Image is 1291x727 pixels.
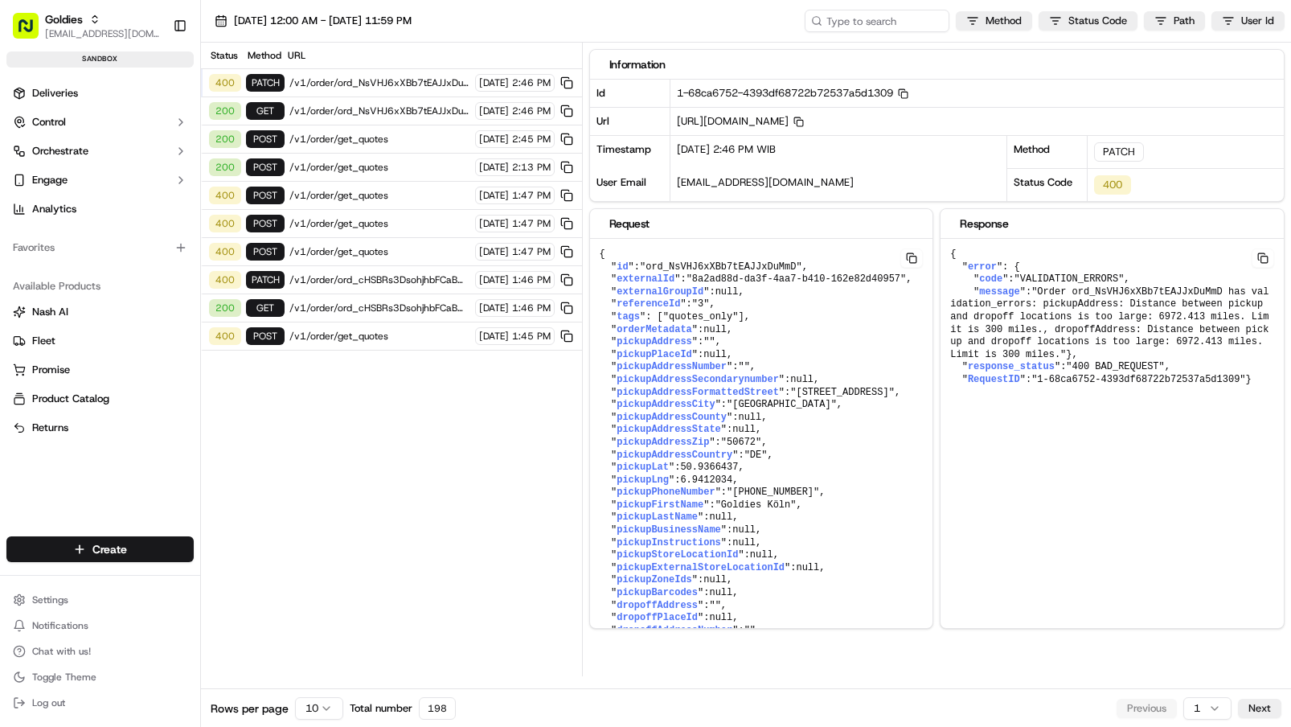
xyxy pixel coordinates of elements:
[1007,168,1088,201] div: Status Code
[289,189,470,202] span: /v1/order/get_quotes
[617,261,628,273] span: id
[92,541,127,557] span: Create
[1094,142,1144,162] div: PATCH
[617,612,698,623] span: dropoffPlaceId
[727,399,837,410] span: "[GEOGRAPHIC_DATA]"
[590,80,670,107] div: Id
[968,374,1020,385] span: RequestID
[16,154,45,183] img: 1736555255976-a54dd68f-1ca7-489b-9aae-adbdc363a1c4
[590,107,670,135] div: Url
[744,450,768,461] span: "DE"
[209,187,241,204] div: 400
[45,11,83,27] button: Goldies
[16,361,29,374] div: 📗
[750,549,773,561] span: null
[32,202,76,216] span: Analytics
[512,189,551,202] span: 1:47 PM
[6,536,194,562] button: Create
[512,76,551,89] span: 2:46 PM
[979,273,1002,285] span: code
[479,133,509,146] span: [DATE]
[680,474,732,486] span: 6.9412034
[617,311,640,322] span: tags
[6,692,194,714] button: Log out
[709,511,732,523] span: null
[136,361,149,374] div: 💻
[72,154,264,170] div: Start new chat
[738,412,761,423] span: null
[512,133,551,146] span: 2:45 PM
[1238,699,1281,718] button: Next
[941,239,1284,396] pre: { " ": { " ": , " ": }, " ": , " ": }
[709,612,732,623] span: null
[289,217,470,230] span: /v1/order/get_quotes
[609,56,1264,72] div: Information
[732,424,756,435] span: null
[273,158,293,178] button: Start new chat
[289,133,470,146] span: /v1/order/get_quotes
[479,105,509,117] span: [DATE]
[479,76,509,89] span: [DATE]
[34,154,63,183] img: 4281594248423_2fcf9dad9f2a874258b8_72.png
[246,215,285,232] div: POST
[32,294,45,306] img: 1736555255976-a54dd68f-1ca7-489b-9aae-adbdc363a1c4
[663,311,739,322] span: "quotes_only"
[288,49,576,62] div: URL
[640,261,802,273] span: "ord_NsVHJ6xXBb7tEAJJxDuMmD"
[42,104,289,121] input: Got a question? Start typing here...
[249,206,293,225] button: See all
[479,330,509,343] span: [DATE]
[796,562,819,573] span: null
[617,399,715,410] span: pickupAddressCity
[209,271,241,289] div: 400
[6,614,194,637] button: Notifications
[32,696,65,709] span: Log out
[805,10,949,32] input: Type to search
[1068,14,1127,28] span: Status Code
[209,327,241,345] div: 400
[703,324,727,335] span: null
[32,645,91,658] span: Chat with us!
[617,574,692,585] span: pickupZoneIds
[6,640,194,663] button: Chat with us!
[13,392,187,406] a: Product Catalog
[617,450,732,461] span: pickupAddressCountry
[617,462,669,473] span: pickupLat
[6,299,194,325] button: Nash AI
[617,424,721,435] span: pickupAddressState
[160,399,195,411] span: Pylon
[686,273,907,285] span: "8a2ad88d-da3f-4aa7-b410-162e82d40957"
[246,74,285,92] div: PATCH
[692,298,710,310] span: "3"
[13,334,187,348] a: Fleet
[13,421,187,435] a: Returns
[703,574,727,585] span: null
[617,537,721,548] span: pickupInstructions
[617,374,779,385] span: pickupAddressSecondarynumber
[152,359,258,376] span: API Documentation
[512,217,551,230] span: 1:47 PM
[590,169,670,202] div: User Email
[617,499,703,511] span: pickupFirstName
[968,261,997,273] span: error
[479,189,509,202] span: [DATE]
[246,130,285,148] div: POST
[209,243,241,261] div: 400
[709,587,732,598] span: null
[950,286,1268,360] span: "Order ord_NsVHJ6xXBb7tEAJJxDuMmD has validation_errors: pickupAddress: Distance between pickup a...
[32,359,123,376] span: Knowledge Base
[1094,175,1131,195] div: 400
[6,138,194,164] button: Orchestrate
[1211,11,1285,31] button: User Id
[617,298,680,310] span: referenceId
[13,363,187,377] a: Promise
[6,6,166,45] button: Goldies[EMAIL_ADDRESS][DOMAIN_NAME]
[209,215,241,232] div: 400
[6,273,194,299] div: Available Products
[617,562,785,573] span: pickupExternalStoreLocationId
[16,209,108,222] div: Past conversations
[479,161,509,174] span: [DATE]
[207,10,419,32] button: [DATE] 12:00 AM - [DATE] 11:59 PM
[50,249,130,262] span: [PERSON_NAME]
